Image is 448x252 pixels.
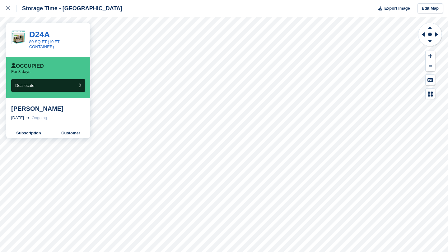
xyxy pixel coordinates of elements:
a: Subscription [6,128,51,138]
div: Ongoing [32,115,47,121]
span: Deallocate [15,83,34,88]
button: Export Image [375,3,410,14]
a: Customer [51,128,90,138]
img: arrow-right-light-icn-cde0832a797a2874e46488d9cf13f60e5c3a73dbe684e267c42b8395dfbc2abf.svg [26,117,29,119]
a: 80 SQ FT (10 FT CONTAINER) [29,39,60,49]
div: [DATE] [11,115,24,121]
div: [PERSON_NAME] [11,105,85,112]
button: Keyboard Shortcuts [426,75,435,85]
button: Deallocate [11,79,85,92]
a: Edit Map [418,3,443,14]
button: Zoom In [426,51,435,61]
span: Export Image [384,5,410,11]
div: Occupied [11,63,44,69]
button: Map Legend [426,89,435,99]
div: Storage Time - [GEOGRAPHIC_DATA] [16,5,122,12]
button: Zoom Out [426,61,435,71]
a: D24A [29,30,50,39]
p: For 3 days [11,69,30,74]
img: 10ft%20Container%20(80%20SQ%20FT).jpg [12,31,26,45]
